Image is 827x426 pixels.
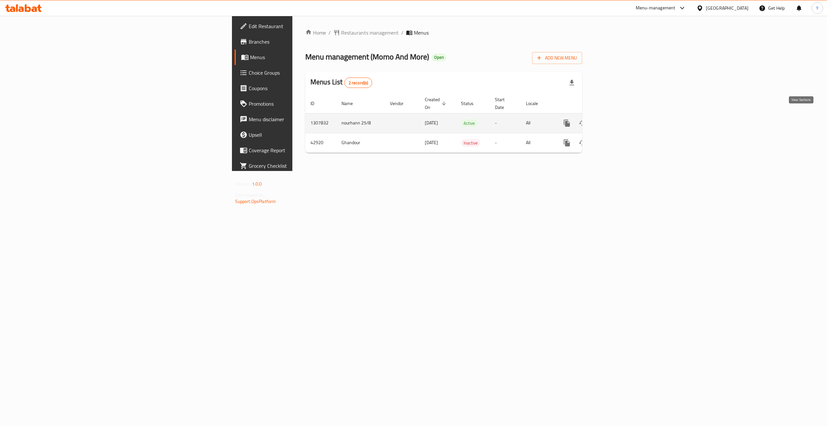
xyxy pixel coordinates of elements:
span: [DATE] [425,119,438,127]
a: Menus [235,49,370,65]
span: Inactive [461,139,480,147]
span: 1.0.0 [252,180,262,188]
a: Grocery Checklist [235,158,370,174]
span: Start Date [495,96,513,111]
a: Menu disclaimer [235,112,370,127]
span: Add New Menu [537,54,577,62]
td: - [490,133,521,153]
span: Menu disclaimer [249,115,365,123]
td: All [521,113,554,133]
span: 2 record(s) [345,80,372,86]
nav: breadcrumb [305,29,582,37]
span: Active [461,120,477,127]
span: Name [341,100,361,107]
span: Upsell [249,131,365,139]
span: Coverage Report [249,146,365,154]
span: Get support on: [235,191,265,199]
div: Total records count [344,78,372,88]
a: Edit Restaurant [235,18,370,34]
a: Coverage Report [235,143,370,158]
div: Export file [564,75,580,91]
span: Promotions [249,100,365,108]
button: more [559,135,575,151]
a: Upsell [235,127,370,143]
span: Version: [235,180,251,188]
span: Open [432,55,446,60]
button: more [559,115,575,131]
td: All [521,133,554,153]
h2: Menus List [310,77,372,88]
span: Locale [526,100,546,107]
a: Promotions [235,96,370,112]
span: Branches [249,38,365,46]
span: Created On [425,96,448,111]
div: Open [432,54,446,61]
span: ID [310,100,323,107]
span: [DATE] [425,138,438,147]
a: Support.OpsPlatform [235,197,276,206]
button: Change Status [575,135,590,151]
span: Edit Restaurant [249,22,365,30]
a: Choice Groups [235,65,370,80]
a: Branches [235,34,370,49]
a: Coupons [235,80,370,96]
li: / [401,29,403,37]
div: [GEOGRAPHIC_DATA] [706,5,748,12]
span: Menus [414,29,429,37]
span: Y [816,5,819,12]
span: Grocery Checklist [249,162,365,170]
span: Menus [250,53,365,61]
button: Add New Menu [532,52,582,64]
th: Actions [554,94,626,113]
span: Status [461,100,482,107]
table: enhanced table [305,94,626,153]
span: Vendor [390,100,412,107]
div: Menu-management [636,4,675,12]
span: Choice Groups [249,69,365,77]
span: Coupons [249,84,365,92]
td: - [490,113,521,133]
